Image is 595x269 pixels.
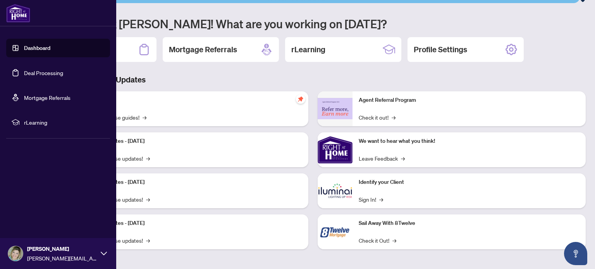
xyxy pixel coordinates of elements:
img: We want to hear what you think! [318,132,353,167]
span: → [392,113,396,122]
img: Agent Referral Program [318,98,353,119]
p: Sail Away With 8Twelve [359,219,580,228]
span: [PERSON_NAME][EMAIL_ADDRESS][DOMAIN_NAME] [27,254,97,262]
img: Sail Away With 8Twelve [318,214,353,249]
img: Profile Icon [8,246,23,261]
span: rLearning [24,118,105,127]
span: → [146,154,150,163]
p: Identify your Client [359,178,580,187]
a: Leave Feedback→ [359,154,405,163]
p: Self-Help [81,96,302,105]
span: [PERSON_NAME] [27,245,97,253]
h3: Brokerage & Industry Updates [40,74,586,85]
img: logo [6,4,30,22]
a: Deal Processing [24,69,63,76]
p: Platform Updates - [DATE] [81,137,302,146]
p: Agent Referral Program [359,96,580,105]
a: Mortgage Referrals [24,94,71,101]
p: Platform Updates - [DATE] [81,219,302,228]
a: Check it Out!→ [359,236,396,245]
span: → [392,236,396,245]
span: → [143,113,146,122]
p: We want to hear what you think! [359,137,580,146]
span: → [146,195,150,204]
img: Identify your Client [318,173,353,208]
h1: Welcome back [PERSON_NAME]! What are you working on [DATE]? [40,16,586,31]
span: pushpin [296,94,305,104]
h2: rLearning [291,44,325,55]
button: Open asap [564,242,587,265]
p: Platform Updates - [DATE] [81,178,302,187]
span: → [146,236,150,245]
span: → [401,154,405,163]
h2: Mortgage Referrals [169,44,237,55]
span: → [379,195,383,204]
a: Check it out!→ [359,113,396,122]
a: Sign In!→ [359,195,383,204]
h2: Profile Settings [414,44,467,55]
a: Dashboard [24,45,50,51]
